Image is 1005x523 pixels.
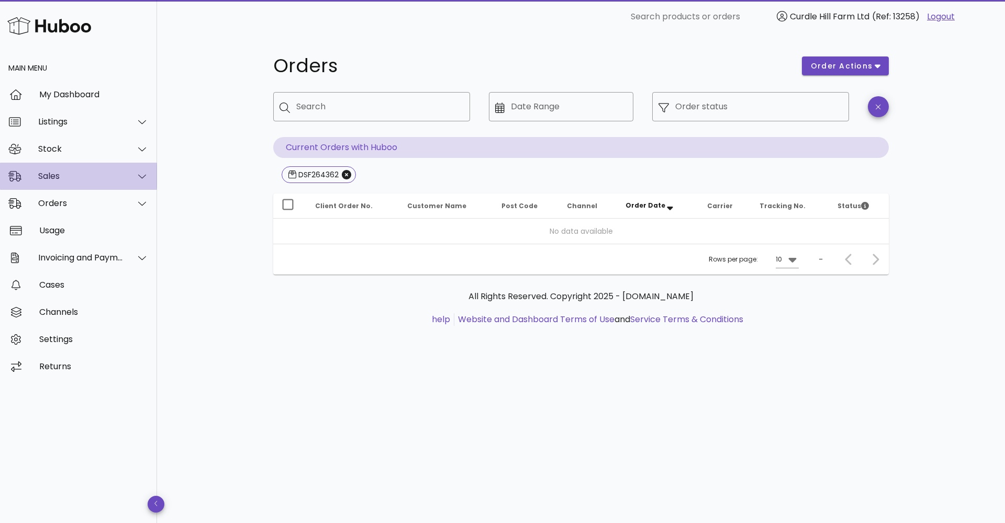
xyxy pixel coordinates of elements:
[927,10,955,23] a: Logout
[273,137,889,158] p: Current Orders with Huboo
[493,194,559,219] th: Post Code
[699,194,751,219] th: Carrier
[776,251,799,268] div: 10Rows per page:
[38,198,124,208] div: Orders
[454,313,743,326] li: and
[837,201,869,210] span: Status
[617,194,699,219] th: Order Date: Sorted descending. Activate to remove sorting.
[802,56,889,75] button: order actions
[407,201,466,210] span: Customer Name
[567,201,597,210] span: Channel
[282,290,880,303] p: All Rights Reserved. Copyright 2025 - [DOMAIN_NAME]
[342,170,351,179] button: Close
[432,313,450,325] a: help
[399,194,493,219] th: Customer Name
[790,10,869,22] span: Curdle Hill Farm Ltd
[501,201,538,210] span: Post Code
[307,194,399,219] th: Client Order No.
[273,56,789,75] h1: Orders
[707,201,733,210] span: Carrier
[39,280,149,290] div: Cases
[626,201,665,210] span: Order Date
[760,201,806,210] span: Tracking No.
[776,255,782,264] div: 10
[751,194,829,219] th: Tracking No.
[458,313,615,325] a: Website and Dashboard Terms of Use
[559,194,617,219] th: Channel
[630,313,743,325] a: Service Terms & Conditions
[39,225,149,235] div: Usage
[819,255,823,264] div: –
[39,334,149,344] div: Settings
[39,89,149,99] div: My Dashboard
[810,61,873,72] span: order actions
[7,15,91,37] img: Huboo Logo
[709,244,799,275] div: Rows per page:
[38,171,124,181] div: Sales
[39,361,149,371] div: Returns
[39,307,149,317] div: Channels
[38,144,124,154] div: Stock
[38,253,124,263] div: Invoicing and Payments
[273,219,889,244] td: No data available
[872,10,920,22] span: (Ref: 13258)
[315,201,373,210] span: Client Order No.
[296,169,339,180] div: DSF264362
[829,194,889,219] th: Status
[38,117,124,127] div: Listings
